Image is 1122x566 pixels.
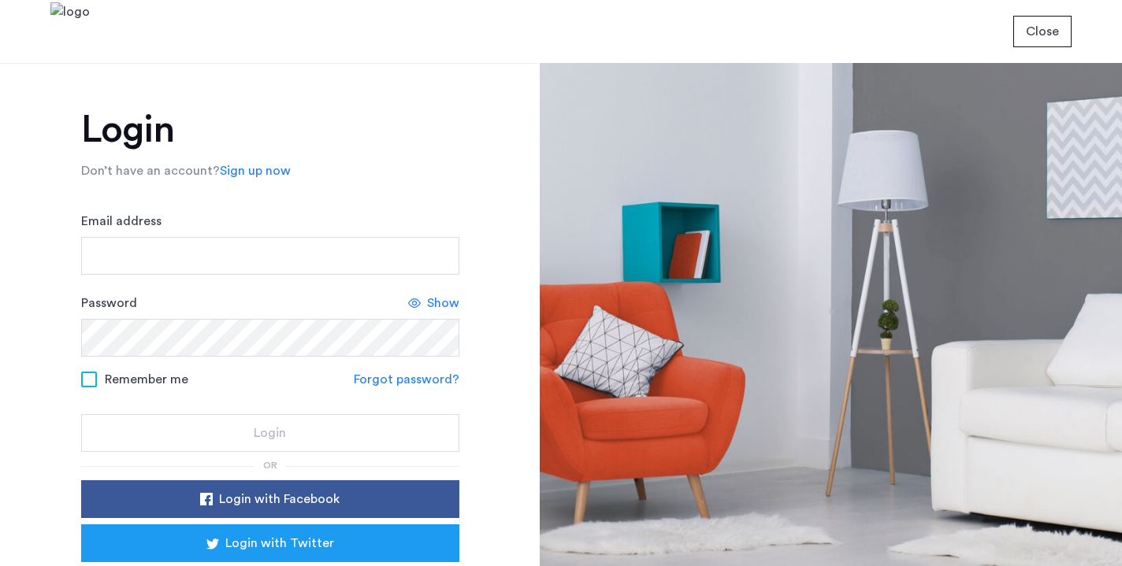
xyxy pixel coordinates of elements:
[81,294,137,313] label: Password
[81,414,459,452] button: button
[225,534,334,553] span: Login with Twitter
[81,212,162,231] label: Email address
[81,480,459,518] button: button
[1026,22,1059,41] span: Close
[263,461,277,470] span: or
[81,165,220,177] span: Don’t have an account?
[220,161,291,180] a: Sign up now
[50,2,90,61] img: logo
[81,524,459,562] button: button
[105,370,188,389] span: Remember me
[427,294,459,313] span: Show
[81,111,459,149] h1: Login
[1013,16,1072,47] button: button
[254,424,286,442] span: Login
[219,490,340,509] span: Login with Facebook
[354,370,459,389] a: Forgot password?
